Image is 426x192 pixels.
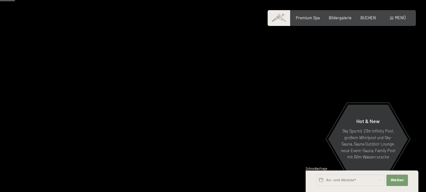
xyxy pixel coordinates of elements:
a: Hot & New Sky Spa mit 23m Infinity Pool, großem Whirlpool und Sky-Sauna, Sauna Outdoor Lounge, ne... [328,104,408,174]
a: Bildergalerie [329,15,352,20]
p: Sky Spa mit 23m Infinity Pool, großem Whirlpool und Sky-Sauna, Sauna Outdoor Lounge, neue Event-S... [340,128,396,160]
span: Schnellanfrage [306,167,327,170]
span: Hot & New [356,118,380,124]
a: Premium Spa [296,15,320,20]
button: Weiter [386,175,408,186]
span: Weiter [391,178,404,183]
span: Menü [395,15,406,20]
a: BUCHEN [360,15,376,20]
